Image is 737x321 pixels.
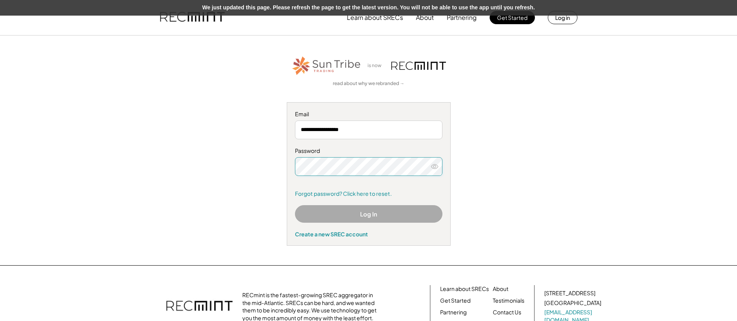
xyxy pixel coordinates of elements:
img: STT_Horizontal_Logo%2B-%2BColor.png [291,55,362,76]
button: Get Started [490,11,535,24]
div: Create a new SREC account [295,231,442,238]
a: Learn about SRECs [440,285,489,293]
div: Password [295,147,442,155]
div: [STREET_ADDRESS] [544,289,595,297]
button: Partnering [447,10,477,25]
button: Learn about SRECs [347,10,403,25]
a: Partnering [440,309,467,316]
a: About [493,285,508,293]
a: Testimonials [493,297,524,305]
a: Forgot password? Click here to reset. [295,190,442,198]
div: Email [295,110,442,118]
button: Log In [295,205,442,223]
button: Log in [548,11,577,24]
img: recmint-logotype%403x.png [391,62,446,70]
div: is now [366,62,387,69]
a: read about why we rebranded → [333,80,405,87]
a: Contact Us [493,309,521,316]
a: Get Started [440,297,471,305]
img: recmint-logotype%403x.png [166,293,233,320]
button: About [416,10,434,25]
img: recmint-logotype%403x.png [160,4,225,31]
div: [GEOGRAPHIC_DATA] [544,299,601,307]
